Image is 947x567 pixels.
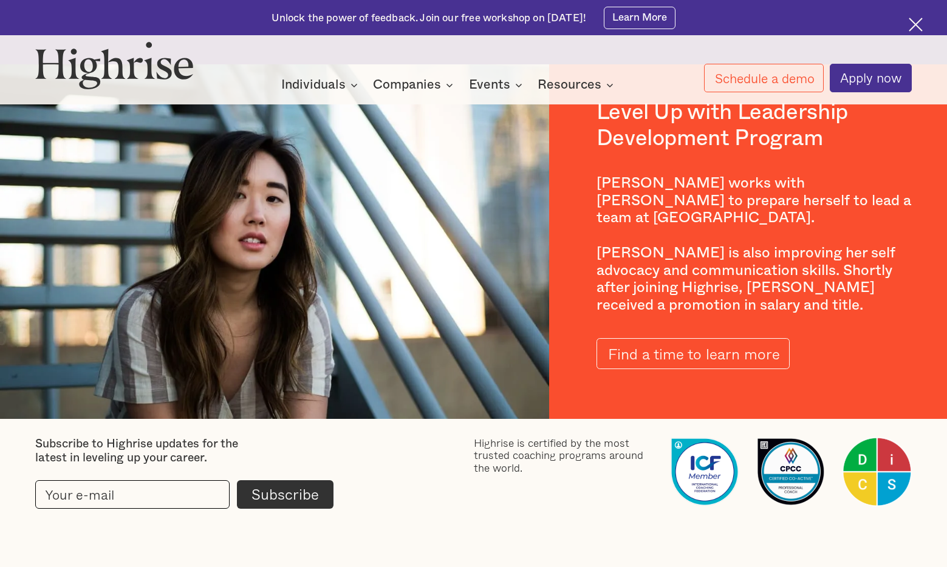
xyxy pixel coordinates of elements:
[474,437,655,475] div: Highrise is certified by the most trusted coaching programs around the world.
[35,480,229,509] input: Your e-mail
[469,78,510,92] div: Events
[597,338,790,369] a: Find a time to learn more
[281,78,361,92] div: Individuals
[35,480,333,509] form: current-footer-subscribe-form
[604,7,675,29] a: Learn More
[597,175,912,314] div: [PERSON_NAME] works with [PERSON_NAME] to prepare herself to lead a team at [GEOGRAPHIC_DATA]. [P...
[538,78,601,92] div: Resources
[469,78,526,92] div: Events
[538,78,617,92] div: Resources
[281,78,346,92] div: Individuals
[909,18,923,32] img: Cross icon
[35,437,272,466] div: Subscribe to Highrise updates for the latest in leveling up your career.
[373,78,441,92] div: Companies
[704,64,824,92] a: Schedule a demo
[35,41,194,89] img: Highrise logo
[597,100,912,151] h2: Level Up with Leadership Development Program
[373,78,457,92] div: Companies
[237,480,334,509] input: Subscribe
[272,11,586,25] div: Unlock the power of feedback. Join our free workshop on [DATE]!
[830,64,912,93] a: Apply now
